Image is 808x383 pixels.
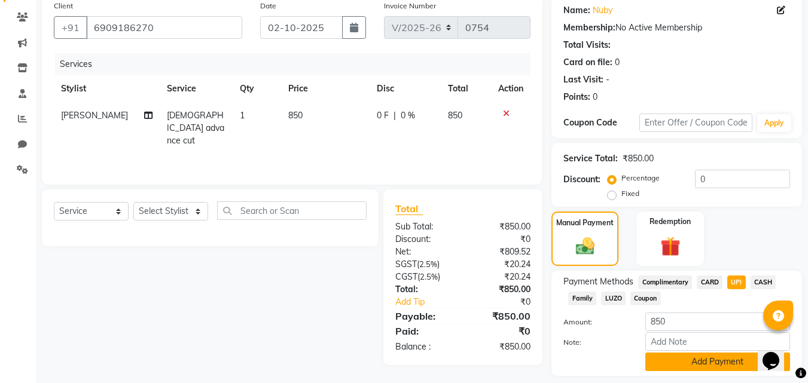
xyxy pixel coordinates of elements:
span: 2.5% [419,259,437,269]
div: Total: [386,283,463,296]
div: ₹0 [463,233,539,246]
div: ₹850.00 [623,152,654,165]
div: Sub Total: [386,220,463,233]
div: 0 [593,91,597,103]
a: Add Tip [386,296,475,308]
input: Search by Name/Mobile/Email/Code [86,16,242,39]
span: SGST [395,259,417,269]
label: Manual Payment [556,217,614,228]
div: ₹0 [463,324,539,338]
input: Search or Scan [217,201,367,220]
div: Name: [563,4,590,17]
label: Amount: [554,317,636,327]
div: - [606,73,609,86]
div: ₹809.52 [463,246,539,258]
span: Payment Methods [563,275,633,288]
div: ₹850.00 [463,220,539,233]
span: Complimentary [638,275,692,289]
span: Coupon [630,292,661,305]
th: Total [441,75,492,102]
span: CGST [395,271,417,282]
th: Disc [370,75,441,102]
button: +91 [54,16,87,39]
div: Discount: [386,233,463,246]
span: UPI [727,275,746,289]
label: Percentage [621,173,660,183]
div: Points: [563,91,590,103]
span: CASH [751,275,776,289]
div: ( ) [386,258,463,271]
img: _cash.svg [570,235,600,257]
div: ( ) [386,271,463,283]
label: Note: [554,337,636,348]
span: Family [568,292,596,305]
span: [PERSON_NAME] [61,110,128,121]
label: Client [54,1,73,11]
th: Price [281,75,370,102]
div: Card on file: [563,56,612,69]
label: Invoice Number [384,1,436,11]
span: 1 [240,110,245,121]
div: Paid: [386,324,463,338]
div: Coupon Code [563,117,639,129]
button: Add Payment [645,353,790,371]
div: Net: [386,246,463,258]
label: Redemption [650,216,691,227]
div: ₹20.24 [463,258,539,271]
div: Services [55,53,539,75]
iframe: chat widget [758,335,796,371]
th: Action [491,75,530,102]
div: No Active Membership [563,22,790,34]
div: ₹0 [476,296,540,308]
span: [DEMOGRAPHIC_DATA] advance cut [167,110,224,146]
div: Discount: [563,173,600,186]
th: Service [160,75,233,102]
div: Membership: [563,22,615,34]
button: Apply [757,114,791,132]
div: ₹850.00 [463,309,539,323]
input: Add Note [645,332,790,351]
label: Date [260,1,276,11]
th: Qty [233,75,281,102]
div: Payable: [386,309,463,323]
a: Nuby [593,4,612,17]
label: Fixed [621,188,639,199]
span: | [394,109,396,122]
span: 850 [288,110,303,121]
span: 850 [448,110,462,121]
span: 2.5% [420,272,438,281]
span: LUZO [601,292,626,305]
span: CARD [697,275,722,289]
th: Stylist [54,75,160,102]
input: Enter Offer / Coupon Code [639,114,752,132]
div: ₹850.00 [463,341,539,353]
span: Total [395,203,423,215]
img: _gift.svg [654,234,687,259]
input: Amount [645,312,790,331]
div: Total Visits: [563,39,611,51]
div: Last Visit: [563,73,603,86]
div: ₹20.24 [463,271,539,283]
div: Service Total: [563,152,618,165]
div: 0 [615,56,620,69]
div: Balance : [386,341,463,353]
span: 0 F [377,109,389,122]
div: ₹850.00 [463,283,539,296]
span: 0 % [401,109,415,122]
